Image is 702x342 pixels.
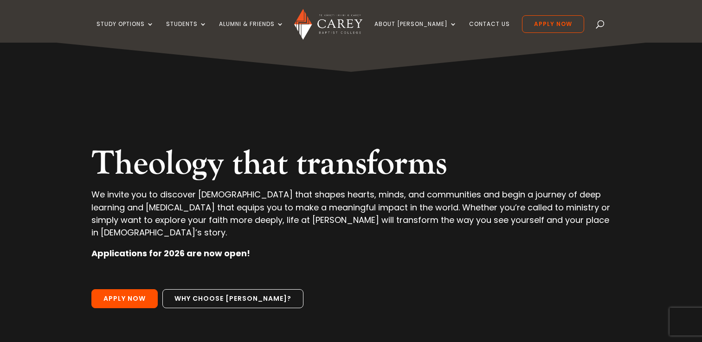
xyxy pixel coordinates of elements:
a: Apply Now [91,289,158,309]
img: Carey Baptist College [294,9,362,40]
p: We invite you to discover [DEMOGRAPHIC_DATA] that shapes hearts, minds, and communities and begin... [91,188,610,247]
a: Apply Now [522,15,584,33]
a: About [PERSON_NAME] [374,21,457,43]
a: Students [166,21,207,43]
strong: Applications for 2026 are now open! [91,247,250,259]
a: Contact Us [469,21,510,43]
a: Why choose [PERSON_NAME]? [162,289,303,309]
h2: Theology that transforms [91,144,610,188]
a: Study Options [97,21,154,43]
a: Alumni & Friends [219,21,284,43]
